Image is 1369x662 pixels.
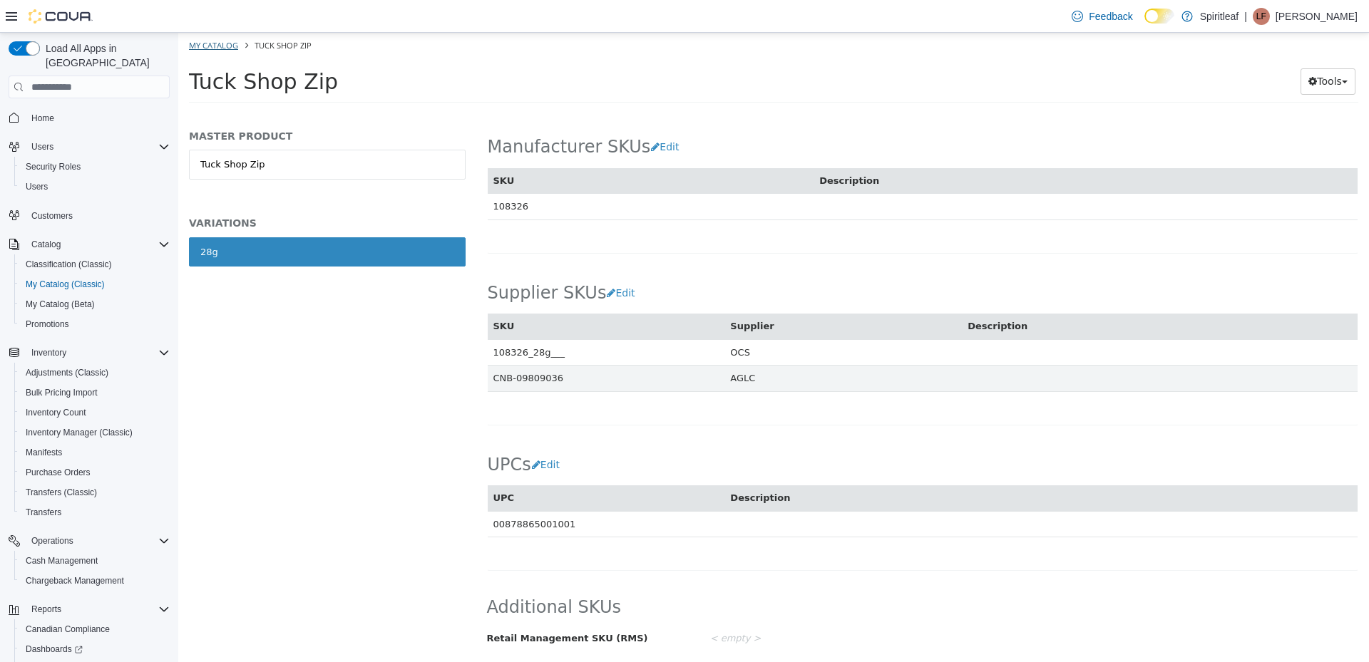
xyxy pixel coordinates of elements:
[3,531,175,551] button: Operations
[20,158,86,175] a: Security Roles
[20,464,96,481] a: Purchase Orders
[789,288,849,299] span: Description
[552,288,595,299] span: Supplier
[26,643,83,655] span: Dashboards
[31,141,53,152] span: Users
[20,158,170,175] span: Security Roles
[20,364,114,381] a: Adjustments (Classic)
[20,178,170,195] span: Users
[20,621,116,638] a: Canadian Compliance
[20,572,130,589] a: Chargeback Management
[26,624,110,635] span: Canadian Compliance
[309,419,389,445] h2: UPCs
[20,552,170,569] span: Cash Management
[309,161,636,187] td: 108326
[20,641,88,658] a: Dashboards
[31,604,61,615] span: Reports
[26,108,170,126] span: Home
[309,478,547,505] td: 00878865001001
[3,599,175,619] button: Reports
[20,504,67,521] a: Transfers
[14,274,175,294] button: My Catalog (Classic)
[20,464,170,481] span: Purchase Orders
[315,288,337,299] span: SKU
[26,367,108,378] span: Adjustments (Classic)
[20,276,111,293] a: My Catalog (Classic)
[20,424,170,441] span: Inventory Manager (Classic)
[20,424,138,441] a: Inventory Manager (Classic)
[14,294,175,314] button: My Catalog (Beta)
[11,36,160,61] span: Tuck Shop Zip
[3,234,175,254] button: Catalog
[14,639,175,659] a: Dashboards
[1256,8,1266,25] span: LF
[14,619,175,639] button: Canadian Compliance
[1066,2,1138,31] a: Feedback
[521,594,1191,619] div: < empty >
[552,460,612,470] span: Description
[20,484,103,501] a: Transfers (Classic)
[26,575,124,586] span: Chargeback Management
[11,184,287,197] h5: VARIATIONS
[14,403,175,423] button: Inventory Count
[26,207,170,224] span: Customers
[20,256,118,273] a: Classification (Classic)
[14,157,175,177] button: Security Roles
[20,404,92,421] a: Inventory Count
[26,507,61,518] span: Transfers
[20,256,170,273] span: Classification (Classic)
[1253,8,1270,25] div: Leanne F
[20,404,170,421] span: Inventory Count
[26,138,170,155] span: Users
[3,137,175,157] button: Users
[14,462,175,482] button: Purchase Orders
[29,9,93,24] img: Cova
[309,306,547,333] td: 108326_28g___
[40,41,170,70] span: Load All Apps in [GEOGRAPHIC_DATA]
[546,306,784,333] td: OCS
[26,207,78,224] a: Customers
[26,427,133,438] span: Inventory Manager (Classic)
[26,447,62,458] span: Manifests
[309,564,443,586] span: Additional SKUs
[20,552,103,569] a: Cash Management
[11,117,287,147] a: Tuck Shop Zip
[26,110,60,127] a: Home
[3,205,175,226] button: Customers
[315,460,337,470] span: UPC
[428,247,464,274] button: Edit
[26,259,112,270] span: Classification (Classic)
[14,502,175,522] button: Transfers
[1200,8,1239,25] p: Spiritleaf
[26,532,170,549] span: Operations
[309,600,470,611] span: Retail Management SKU (RMS)
[20,444,170,461] span: Manifests
[76,7,133,18] span: Tuck Shop Zip
[1122,36,1177,62] button: Tools
[26,532,79,549] button: Operations
[3,343,175,363] button: Inventory
[472,101,508,128] button: Edit
[1089,9,1132,24] span: Feedback
[20,316,75,333] a: Promotions
[3,107,175,128] button: Home
[20,572,170,589] span: Chargeback Management
[26,555,98,567] span: Cash Management
[20,621,170,638] span: Canadian Compliance
[20,484,170,501] span: Transfers (Classic)
[26,487,97,498] span: Transfers (Classic)
[20,364,170,381] span: Adjustments (Classic)
[20,384,103,401] a: Bulk Pricing Import
[641,143,701,153] span: Description
[14,177,175,197] button: Users
[14,571,175,591] button: Chargeback Management
[14,314,175,334] button: Promotions
[26,299,95,310] span: My Catalog (Beta)
[14,423,175,443] button: Inventory Manager (Classic)
[26,467,91,478] span: Purchase Orders
[26,407,86,418] span: Inventory Count
[20,444,68,461] a: Manifests
[1144,9,1174,24] input: Dark Mode
[20,296,101,313] a: My Catalog (Beta)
